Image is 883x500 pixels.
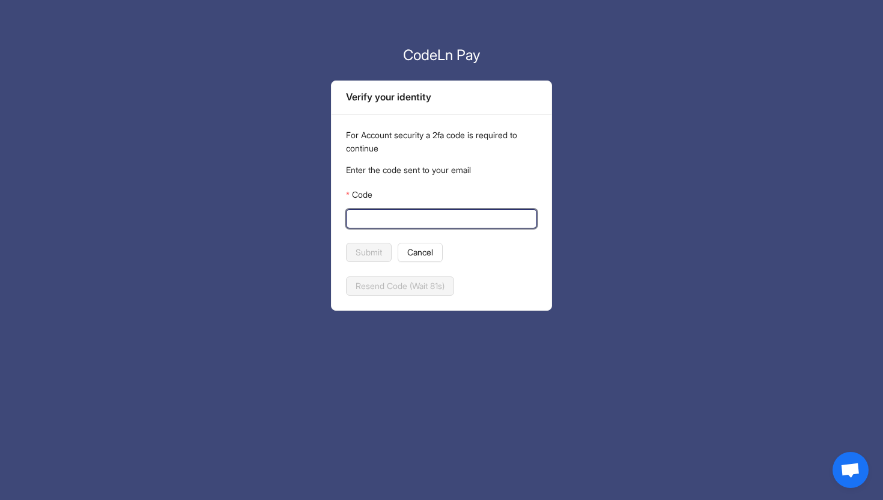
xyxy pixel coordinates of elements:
a: Open chat [833,452,869,488]
p: CodeLn Pay [331,44,552,66]
p: Enter the code sent to your email [346,163,537,177]
input: Code [353,212,527,225]
label: Code [346,185,372,204]
button: Resend Code (Wait 81s) [346,276,454,296]
span: Resend Code (Wait 81s) [356,279,445,293]
div: Verify your identity [346,90,537,105]
button: Submit [346,243,392,262]
span: Cancel [407,246,433,259]
span: Submit [356,246,382,259]
p: For Account security a 2fa code is required to continue [346,129,537,155]
button: Cancel [398,243,443,262]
